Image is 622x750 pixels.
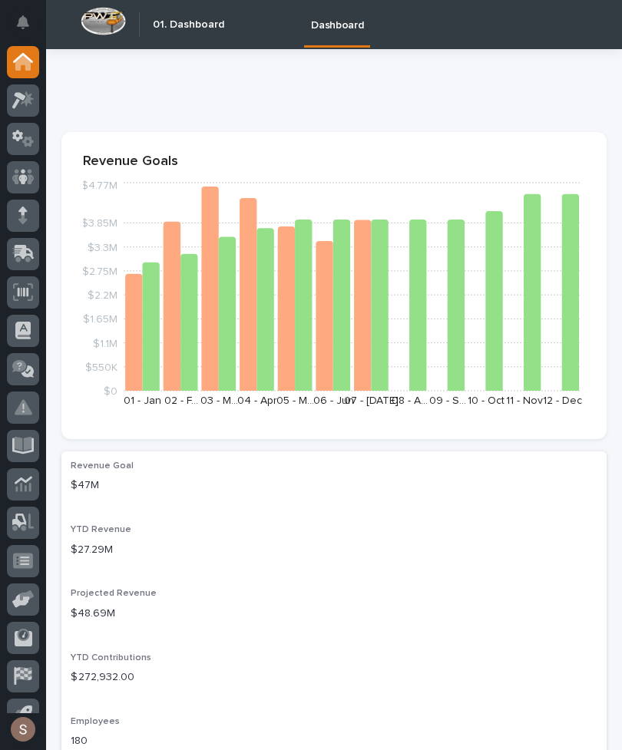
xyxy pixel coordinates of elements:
[81,7,126,35] img: Workspace Logo
[200,395,238,406] text: 03 - M…
[429,395,466,406] text: 09 - S…
[71,653,151,662] span: YTD Contributions
[85,362,117,373] tspan: $550K
[71,669,597,686] p: $ 272,932.00
[82,266,117,277] tspan: $2.75M
[88,290,117,301] tspan: $2.2M
[153,15,224,34] h2: 01. Dashboard
[71,525,131,534] span: YTD Revenue
[71,606,597,622] p: $48.69M
[7,713,39,745] button: users-avatar
[392,395,428,406] text: 08 - A…
[71,717,120,726] span: Employees
[237,395,277,406] text: 04 - Apr
[19,15,39,40] div: Notifications
[71,589,157,598] span: Projected Revenue
[344,395,399,406] text: 07 - [DATE]
[81,180,117,191] tspan: $4.77M
[313,395,354,406] text: 06 - Jun
[124,395,161,406] text: 01 - Jan
[543,395,582,406] text: 12 - Dec
[88,243,117,253] tspan: $3.3M
[93,339,117,349] tspan: $1.1M
[71,461,134,471] span: Revenue Goal
[81,219,117,230] tspan: $3.85M
[71,542,597,558] p: $27.29M
[7,6,39,38] button: Notifications
[83,315,117,325] tspan: $1.65M
[468,395,505,406] text: 10 - Oct
[506,395,543,406] text: 11 - Nov
[71,477,597,494] p: $47M
[83,154,585,170] p: Revenue Goals
[276,395,314,406] text: 05 - M…
[71,733,597,749] p: 180
[104,386,117,397] tspan: $0
[164,395,198,406] text: 02 - F…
